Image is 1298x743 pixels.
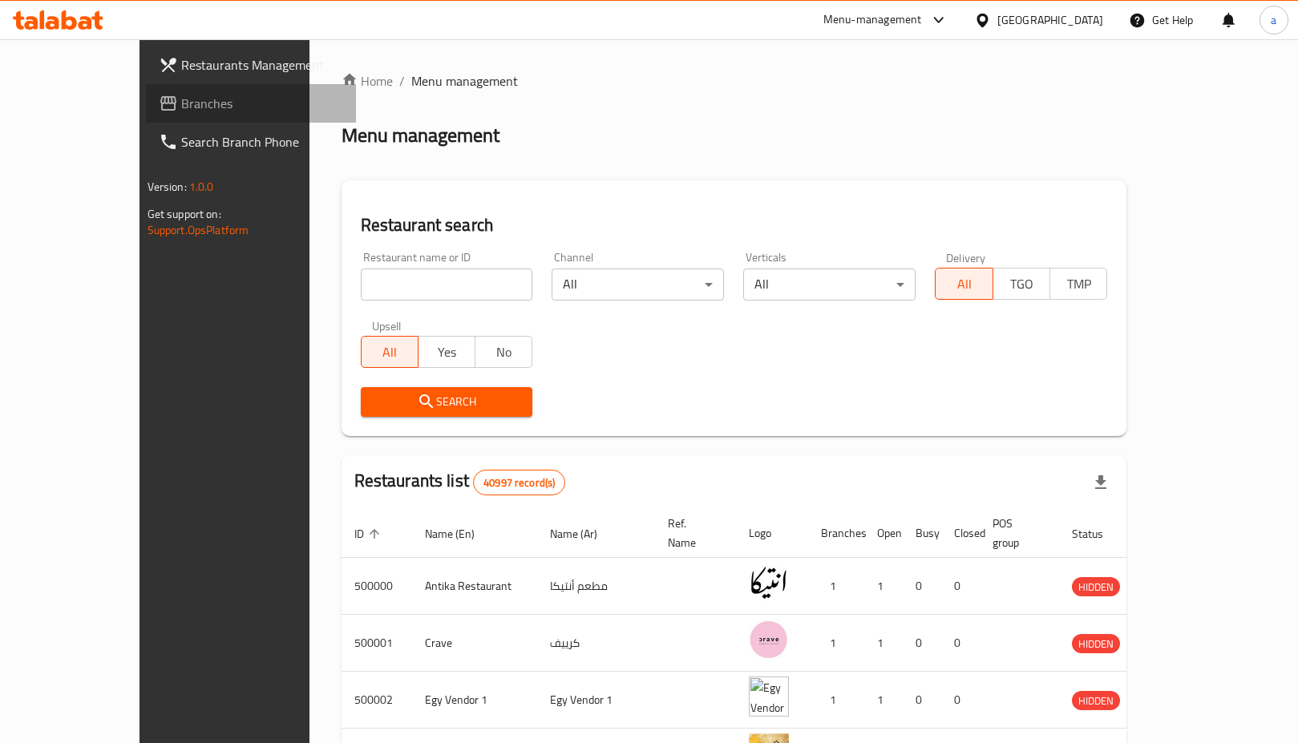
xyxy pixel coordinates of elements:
button: No [475,336,532,368]
td: 1 [808,558,864,615]
a: Branches [146,84,356,123]
button: Yes [418,336,475,368]
span: TMP [1057,273,1101,296]
label: Delivery [946,252,986,263]
img: Antika Restaurant [749,563,789,603]
h2: Restaurant search [361,213,1108,237]
img: Egy Vendor 1 [749,676,789,717]
img: Crave [749,620,789,660]
span: Search Branch Phone [181,132,343,151]
div: HIDDEN [1072,634,1120,653]
nav: breadcrumb [342,71,1127,91]
td: 0 [903,615,941,672]
button: TGO [993,268,1050,300]
a: Restaurants Management [146,46,356,84]
td: 0 [903,672,941,729]
th: Open [864,509,903,558]
div: Total records count [473,470,565,495]
th: Logo [736,509,808,558]
td: 1 [864,558,903,615]
a: Search Branch Phone [146,123,356,161]
a: Home [342,71,393,91]
th: Branches [808,509,864,558]
td: 0 [903,558,941,615]
span: Name (En) [425,524,495,543]
span: Ref. Name [668,514,717,552]
h2: Restaurants list [354,469,566,495]
div: Export file [1082,463,1120,502]
th: Closed [941,509,980,558]
td: Egy Vendor 1 [412,672,537,729]
div: All [743,269,916,301]
div: HIDDEN [1072,691,1120,710]
span: Branches [181,94,343,113]
div: Menu-management [823,10,922,30]
td: 0 [941,615,980,672]
button: TMP [1049,268,1107,300]
span: TGO [1000,273,1044,296]
span: All [942,273,986,296]
span: Menu management [411,71,518,91]
th: Busy [903,509,941,558]
td: 500001 [342,615,412,672]
span: POS group [993,514,1040,552]
td: Crave [412,615,537,672]
a: Support.OpsPlatform [148,220,249,240]
span: HIDDEN [1072,692,1120,710]
button: All [361,336,419,368]
span: Restaurants Management [181,55,343,75]
td: Antika Restaurant [412,558,537,615]
span: Name (Ar) [550,524,618,543]
span: HIDDEN [1072,635,1120,653]
span: 1.0.0 [189,176,214,197]
span: Version: [148,176,187,197]
td: 1 [864,615,903,672]
td: 0 [941,558,980,615]
input: Search for restaurant name or ID.. [361,269,533,301]
span: Yes [425,341,469,364]
span: All [368,341,412,364]
td: 1 [808,615,864,672]
td: 500002 [342,672,412,729]
span: Status [1072,524,1124,543]
span: No [482,341,526,364]
li: / [399,71,405,91]
div: HIDDEN [1072,577,1120,596]
span: Get support on: [148,204,221,224]
div: [GEOGRAPHIC_DATA] [997,11,1103,29]
td: 0 [941,672,980,729]
span: HIDDEN [1072,578,1120,596]
div: All [552,269,724,301]
button: Search [361,387,533,417]
td: 1 [808,672,864,729]
span: a [1271,11,1276,29]
td: Egy Vendor 1 [537,672,655,729]
label: Upsell [372,320,402,331]
span: ID [354,524,385,543]
td: 1 [864,672,903,729]
span: 40997 record(s) [474,475,564,491]
span: Search [374,392,520,412]
button: All [935,268,993,300]
h2: Menu management [342,123,499,148]
td: كرييف [537,615,655,672]
td: 500000 [342,558,412,615]
td: مطعم أنتيكا [537,558,655,615]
